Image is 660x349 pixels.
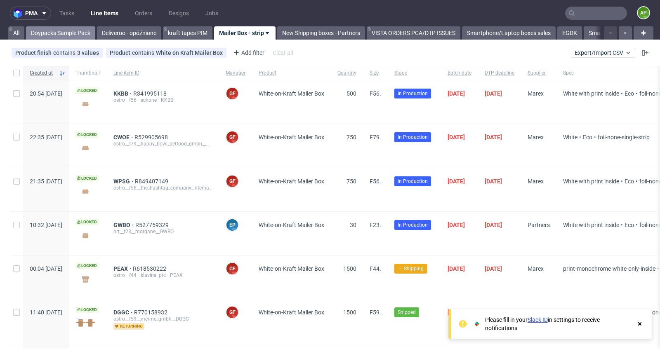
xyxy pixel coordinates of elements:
figcaption: GF [226,176,238,187]
span: Supplier [528,70,550,77]
img: version_two_editor_design [75,142,95,153]
a: All [8,26,24,40]
img: version_two_editor_design.png [75,230,95,241]
span: • [577,134,583,141]
span: Eco [625,90,634,97]
a: Mailer Box - strip [214,26,276,40]
span: White-on-Kraft Mailer Box [259,222,324,228]
a: Tasks [54,7,79,20]
a: Doypacks Sample Pack [26,26,95,40]
span: • [619,222,625,228]
span: contains [53,49,77,56]
span: returning [113,323,144,330]
span: F56. [370,178,381,185]
span: White-on-Kraft Mailer Box [259,265,324,272]
a: R527759329 [135,222,170,228]
a: R341995118 [133,90,168,97]
span: F56. [370,90,381,97]
span: White-on-Kraft Mailer Box [259,90,324,97]
a: Designs [164,7,194,20]
span: 1500 [343,309,356,316]
span: Locked [75,307,99,313]
div: ostro__f56__the_hashtag_company_international_ltd__WPSG [113,185,212,191]
span: Locked [75,262,99,269]
a: Slack ID [528,316,548,323]
span: contains [132,49,156,56]
span: • [592,134,598,141]
span: [DATE] [448,178,465,185]
span: 20:54 [DATE] [30,90,62,97]
span: [DATE] [448,265,465,272]
a: Orders [130,7,157,20]
a: R849407149 [135,178,170,185]
a: Deliveroo - opóźnione [97,26,161,40]
a: R618530222 [133,265,168,272]
span: Size [370,70,381,77]
span: Product [110,49,132,56]
span: • [634,90,639,97]
span: In Production [398,90,428,97]
img: version_two_editor_design [75,186,95,197]
span: 750 [346,134,356,141]
a: Smartphone/Laptop boxes sales [462,26,556,40]
span: Shipped [398,309,416,316]
figcaption: GF [226,263,238,274]
span: Marex [528,134,544,141]
span: F59. [370,309,381,316]
a: GWBO [113,222,135,228]
a: R770158932 [134,309,169,316]
span: 1500 [343,265,356,272]
span: Eco [583,134,592,141]
a: DGGC [113,309,134,316]
img: version_two_editor_design.png [75,318,95,328]
span: Quantity [337,70,356,77]
span: Locked [75,87,99,94]
div: ostro__f59__merme_gmbh__DGGC [113,316,212,322]
span: In Production [398,178,428,185]
span: Locked [75,219,99,225]
span: White-on-Kraft Mailer Box [259,178,324,185]
a: New Shipping boxes - Partners [277,26,365,40]
div: ostro__f79__happy_bowl_petfood_gmbh__CWOE [113,141,212,147]
span: 10:32 [DATE] [30,222,62,228]
div: 3 values [77,49,99,56]
span: White-on-Kraft Mailer Box [259,309,324,316]
span: Stage [394,70,434,77]
figcaption: GF [226,88,238,99]
span: White-on-Kraft Mailer Box [259,134,324,141]
span: • [619,178,625,185]
span: [DATE] [448,134,465,141]
span: DTP deadline [485,70,514,77]
span: print-monochrome-white-only-inside [563,265,655,272]
span: R529905698 [134,134,170,141]
a: WPSG [113,178,135,185]
a: KKBB [113,90,133,97]
span: Locked [75,131,99,138]
span: Marex [528,90,544,97]
img: version_two_editor_design [75,98,95,110]
span: In Production [398,134,428,141]
div: ostro__f44__klavina_ptc__PEAX [113,272,212,279]
span: White with print inside [563,222,619,228]
span: 750 [346,178,356,185]
span: Locked [75,175,99,182]
span: In Production [398,221,428,229]
a: EGDK [557,26,582,40]
span: White with print inside [563,178,619,185]
span: Marex [528,178,544,185]
span: CWOE [113,134,134,141]
span: Line item ID [113,70,212,77]
span: 30 [350,222,356,228]
span: Marex [528,265,544,272]
a: Jobs [200,7,223,20]
span: foil-none-single-strip [598,134,650,141]
span: White with print inside [563,90,619,97]
div: prt__f23__morgane__GWBO [113,228,212,235]
span: Manager [226,70,245,77]
span: [DATE] [485,265,502,272]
